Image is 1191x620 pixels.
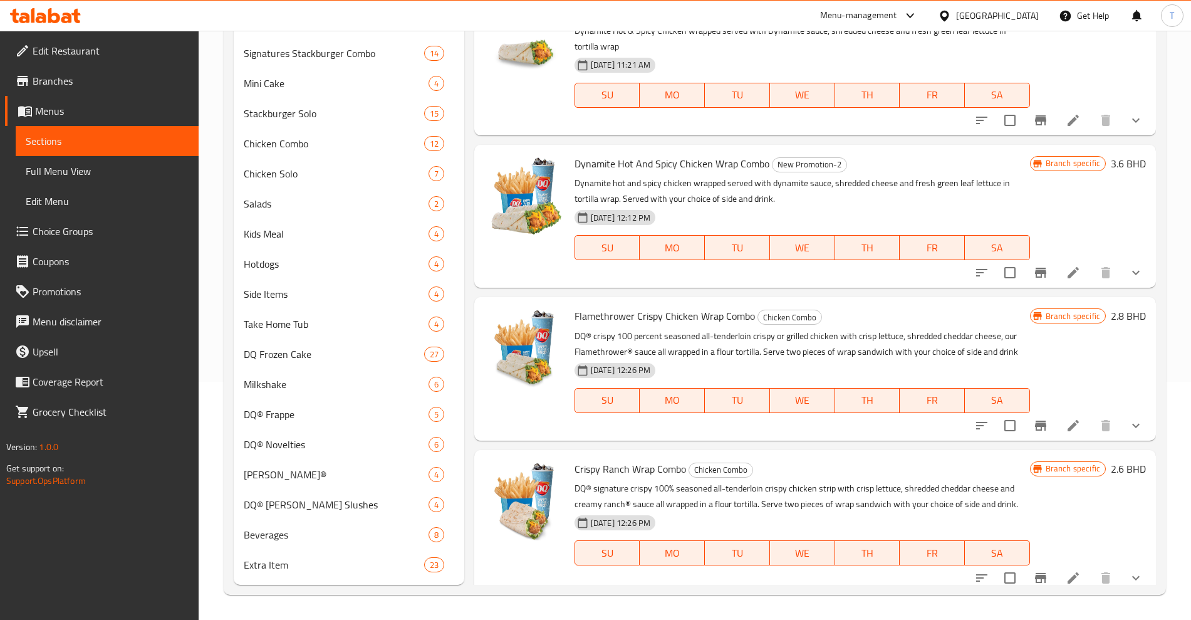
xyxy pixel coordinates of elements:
a: Branches [5,66,199,96]
button: TH [835,235,900,260]
span: DQ® Novelties [244,437,429,452]
span: SU [580,86,635,104]
span: 7 [429,168,444,180]
button: SA [965,83,1030,108]
img: Flamethrower Crispy Chicken Wrap Combo [484,307,564,387]
button: sort-choices [967,563,997,593]
span: SU [580,544,635,562]
div: Milkshake [244,377,429,392]
span: Chicken Combo [689,463,752,477]
span: [DATE] 12:12 PM [586,212,655,224]
a: Edit menu item [1066,113,1081,128]
div: DQ® Novelties6 [234,429,464,460]
svg: Show Choices [1128,570,1143,586]
div: Mini Cake4 [234,68,464,98]
span: Select to update [997,260,1023,286]
span: MO [645,86,700,104]
span: MO [645,544,700,562]
div: Signatures Stackburger Combo14 [234,38,464,68]
span: Upsell [33,344,189,359]
span: Chicken Solo [244,166,429,181]
span: SA [970,86,1025,104]
button: MO [640,83,705,108]
div: Hotdogs [244,256,429,271]
button: SU [575,540,640,565]
button: SA [965,235,1030,260]
button: TH [835,388,900,413]
span: 4 [429,469,444,481]
button: TH [835,83,900,108]
span: Sections [26,134,189,149]
span: Edit Menu [26,194,189,209]
span: DQ Frozen Cake [244,347,424,362]
div: Signatures Stackburger Combo [244,46,424,61]
div: [PERSON_NAME]®4 [234,460,464,490]
button: Branch-specific-item [1026,105,1056,135]
span: FR [905,86,960,104]
span: SA [970,391,1025,409]
span: TH [840,544,895,562]
button: WE [770,388,835,413]
div: DQ® [PERSON_NAME] Slushes4 [234,490,464,520]
span: 4 [429,318,444,330]
img: Dynamite Chicken Wrap Solo [484,2,564,82]
span: Select to update [997,565,1023,591]
div: Stackburger Solo15 [234,98,464,129]
div: Kids Meal [244,226,429,241]
div: items [429,317,444,332]
button: SU [575,388,640,413]
span: 23 [425,559,444,571]
span: Flamethrower Crispy Chicken Wrap Combo [575,307,755,325]
span: 5 [429,409,444,421]
p: DQ® crispy 100 percent seasoned all-tenderloin crispy or grilled chicken with crisp lettuce, shre... [575,328,1030,360]
img: Dynamite Hot And Spicy Chicken Wrap Combo [484,155,564,235]
a: Menus [5,96,199,126]
span: 14 [425,48,444,60]
a: Edit Restaurant [5,36,199,66]
div: DQ® Frappe5 [234,399,464,429]
span: 4 [429,499,444,511]
span: WE [775,86,830,104]
div: items [429,467,444,482]
a: Edit menu item [1066,418,1081,433]
button: sort-choices [967,105,997,135]
button: sort-choices [967,411,997,441]
button: WE [770,83,835,108]
button: TU [705,235,770,260]
button: Branch-specific-item [1026,411,1056,441]
button: Branch-specific-item [1026,563,1056,593]
p: DQ® signature crispy 100% seasoned all-tenderloin crispy chicken strip with crisp lettuce, shredd... [575,481,1030,512]
span: Beverages [244,527,429,542]
button: show more [1121,105,1151,135]
button: show more [1121,411,1151,441]
div: New Promotion-2 [772,157,847,172]
span: Mini Cake [244,76,429,91]
div: Kids Meal4 [234,219,464,249]
span: Menus [35,103,189,118]
div: items [429,196,444,211]
button: FR [900,235,965,260]
span: Chicken Combo [758,310,821,325]
span: Salads [244,196,429,211]
a: Upsell [5,337,199,367]
span: 4 [429,288,444,300]
span: SA [970,544,1025,562]
div: Extra Item [244,557,424,572]
a: Edit Menu [16,186,199,216]
div: DQ Frozen Cake27 [234,339,464,369]
a: Sections [16,126,199,156]
p: Dynamite hot and spicy chicken wrapped served with dynamite sauce, shredded cheese and fresh gree... [575,176,1030,207]
div: DQ® Misty Slushes [244,497,429,512]
span: TU [710,544,765,562]
a: Menu disclaimer [5,307,199,337]
span: TU [710,86,765,104]
span: TU [710,239,765,257]
span: Coupons [33,254,189,269]
span: Branches [33,73,189,88]
span: Full Menu View [26,164,189,179]
div: Stackburger Solo [244,106,424,121]
div: Side Items [244,286,429,302]
span: 27 [425,349,444,360]
button: delete [1091,258,1121,288]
